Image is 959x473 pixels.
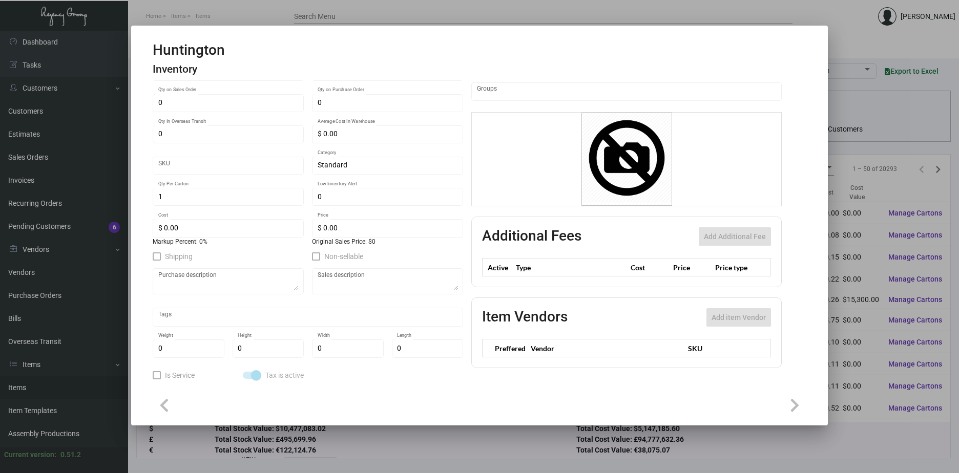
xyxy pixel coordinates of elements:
[153,63,225,76] h4: Inventory
[477,88,777,96] input: Add new..
[483,259,514,276] th: Active
[165,250,193,263] span: Shipping
[712,313,766,321] span: Add item Vendor
[706,308,771,327] button: Add item Vendor
[513,259,628,276] th: Type
[683,339,770,357] th: SKU
[628,259,670,276] th: Cost
[704,232,766,241] span: Add Additional Fee
[671,259,713,276] th: Price
[483,339,526,357] th: Preffered
[526,339,683,357] th: Vendor
[713,259,759,276] th: Price type
[482,227,581,246] h2: Additional Fees
[60,449,81,460] div: 0.51.2
[324,250,363,263] span: Non-sellable
[165,369,195,381] span: Is Service
[4,449,56,460] div: Current version:
[265,369,304,381] span: Tax is active
[153,41,225,59] h2: Huntington
[482,308,568,327] h2: Item Vendors
[699,227,771,246] button: Add Additional Fee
